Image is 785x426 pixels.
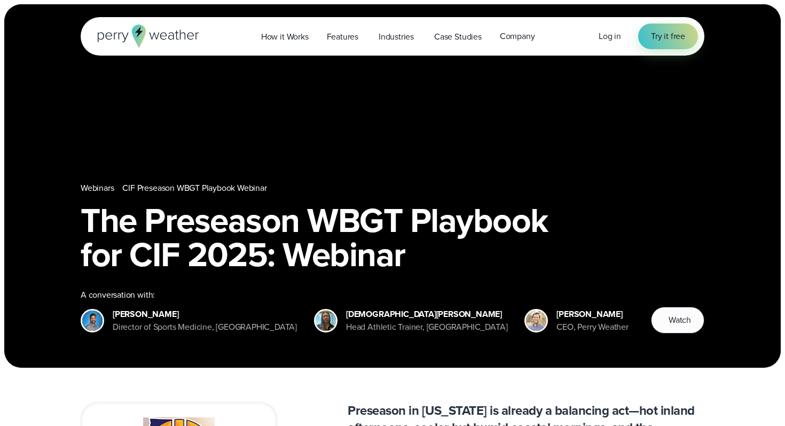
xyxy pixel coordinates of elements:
h1: The Preseason WBGT Playbook for CIF 2025: Webinar [81,203,704,272]
span: Log in [599,30,621,42]
div: Head Athletic Trainer, [GEOGRAPHIC_DATA] [346,321,507,334]
a: Log in [599,30,621,43]
a: CIF Preseason WBGT Playbook Webinar [122,182,266,195]
nav: Breadcrumb [81,182,704,195]
span: Company [500,30,535,43]
a: Webinars [81,182,114,195]
span: Case Studies [434,30,482,43]
a: Try it free [638,24,698,49]
div: [PERSON_NAME] [113,308,297,321]
span: Watch [669,314,691,327]
span: How it Works [261,30,309,43]
div: [PERSON_NAME] [556,308,629,321]
a: How it Works [252,26,318,48]
div: [DEMOGRAPHIC_DATA][PERSON_NAME] [346,308,507,321]
img: Colin Perry, CEO of Perry Weather [526,311,546,331]
div: A conversation with: [81,289,634,301]
button: Watch [651,307,704,334]
div: CEO, Perry Weather [556,321,629,334]
img: Mark Moreno Bellarmine College Prep [82,311,103,331]
span: Try it free [651,30,685,43]
span: Features [327,30,358,43]
a: Case Studies [425,26,491,48]
div: Director of Sports Medicine, [GEOGRAPHIC_DATA] [113,321,297,334]
img: Kristen Dizon, Agoura Hills [316,311,336,331]
span: Industries [379,30,414,43]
